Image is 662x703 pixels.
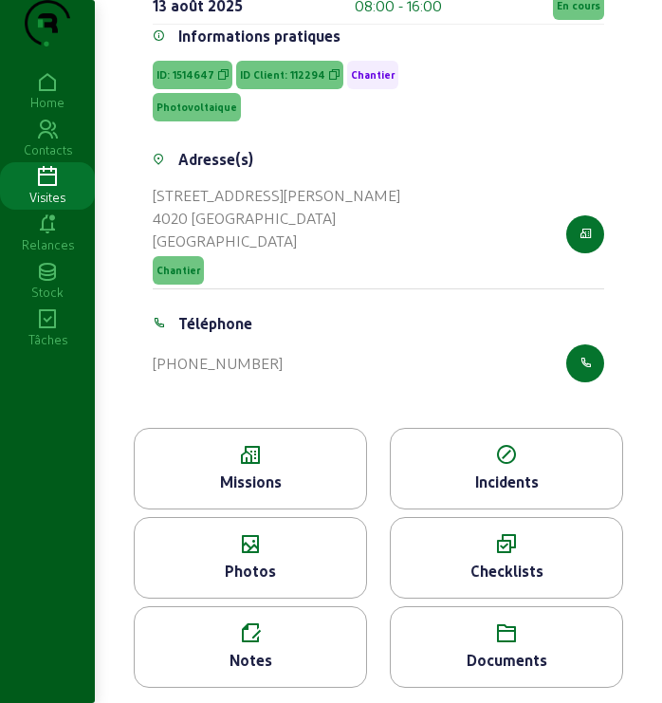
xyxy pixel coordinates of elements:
span: ID Client: 112294 [240,68,325,82]
div: Photos [135,560,366,583]
div: [GEOGRAPHIC_DATA] [153,230,400,252]
span: Chantier [156,264,200,277]
span: ID: 1514647 [156,68,214,82]
div: Informations pratiques [178,25,340,47]
span: Chantier [351,68,395,82]
div: [STREET_ADDRESS][PERSON_NAME] [153,184,400,207]
div: Documents [391,649,622,672]
div: Téléphone [178,312,252,335]
div: Notes [135,649,366,672]
div: Checklists [391,560,622,583]
div: Missions [135,471,366,493]
span: Photovoltaique [156,101,237,114]
div: Incidents [391,471,622,493]
div: [PHONE_NUMBER] [153,352,283,375]
div: 4020 [GEOGRAPHIC_DATA] [153,207,400,230]
div: Adresse(s) [178,148,253,171]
